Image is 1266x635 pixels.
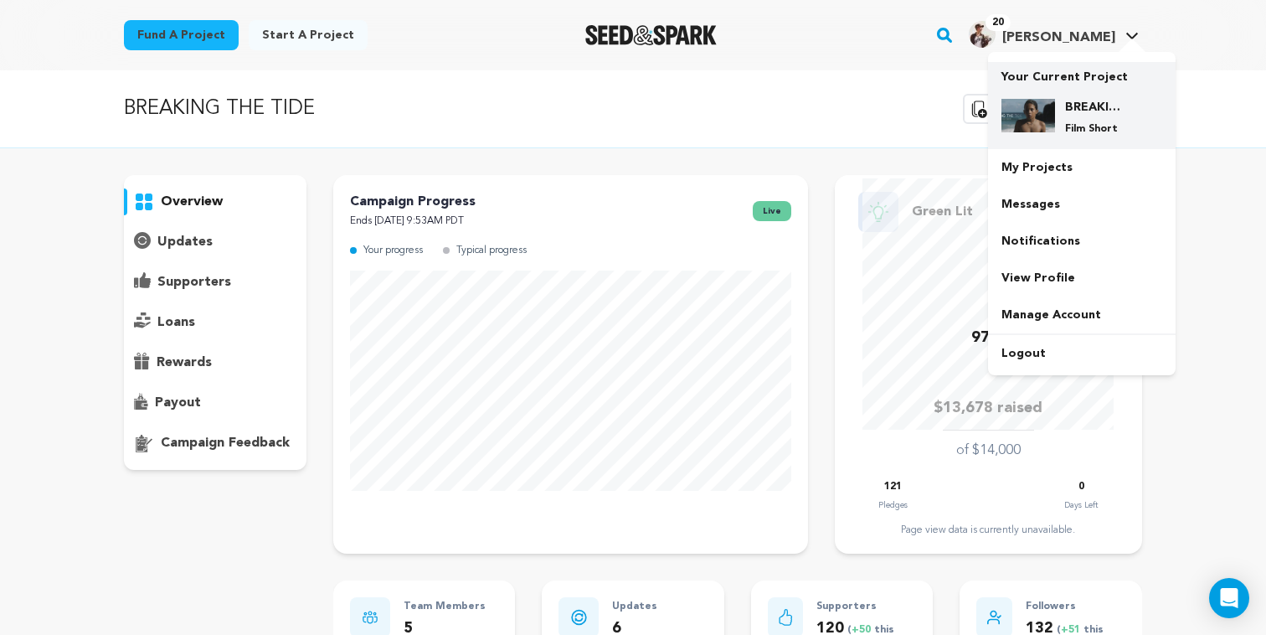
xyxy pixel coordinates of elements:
span: live [753,201,791,221]
a: Start a project [249,20,368,50]
div: Page view data is currently unavailable. [852,524,1125,537]
a: Your Current Project BREAKING THE TIDE Film Short [1001,62,1162,149]
img: Seed&Spark Logo Dark Mode [585,25,717,45]
a: Messages [988,186,1176,223]
span: Katrin Y.'s Profile [965,18,1142,53]
a: Katrin Y.'s Profile [965,18,1142,48]
p: Team Members [404,597,486,617]
button: updates [124,229,306,256]
p: supporters [157,272,231,292]
a: Seed&Spark Homepage [585,25,717,45]
button: loans [124,309,306,336]
a: Notifications [988,223,1176,260]
p: loans [157,312,195,333]
p: 121 [884,478,902,497]
span: 20 [986,14,1011,31]
p: BREAKING THE TIDE [124,94,315,124]
p: Typical progress [456,241,527,261]
a: Manage Account [988,297,1176,333]
p: Film Short [1065,122,1125,136]
a: My Projects [988,149,1176,186]
div: Katrin Y.'s Profile [969,21,1115,48]
button: supporters [124,269,306,296]
button: campaign feedback [124,430,306,457]
p: overview [161,192,223,212]
p: Campaign Progress [350,192,476,212]
span: +50 [852,625,874,635]
p: Ends [DATE] 9:53AM PDT [350,212,476,231]
img: 8e7a4971ea222b99.jpg [969,21,996,48]
span: [PERSON_NAME] [1002,31,1115,44]
p: Updates [612,597,657,617]
p: rewards [157,353,212,373]
p: Your progress [363,241,423,261]
p: Supporters [816,597,916,617]
button: rewards [124,349,306,376]
p: payout [155,393,201,413]
p: of $14,000 [956,441,1021,461]
div: Open Intercom Messenger [1209,578,1249,618]
button: overview [124,188,306,215]
p: campaign feedback [161,433,290,453]
img: df9ea2642f45115a.jpg [1001,99,1055,132]
p: Days Left [1064,497,1098,514]
p: Followers [1026,597,1125,617]
h4: BREAKING THE TIDE [1065,99,1125,116]
p: Pledges [878,497,908,514]
p: Your Current Project [1001,62,1162,85]
button: payout [124,390,306,416]
a: Logout [988,335,1176,372]
a: View Profile [988,260,1176,297]
span: +51 [1061,625,1083,635]
p: updates [157,232,213,252]
a: Fund a project [124,20,239,50]
p: 0 [1078,478,1084,497]
p: 97% [971,326,1005,350]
